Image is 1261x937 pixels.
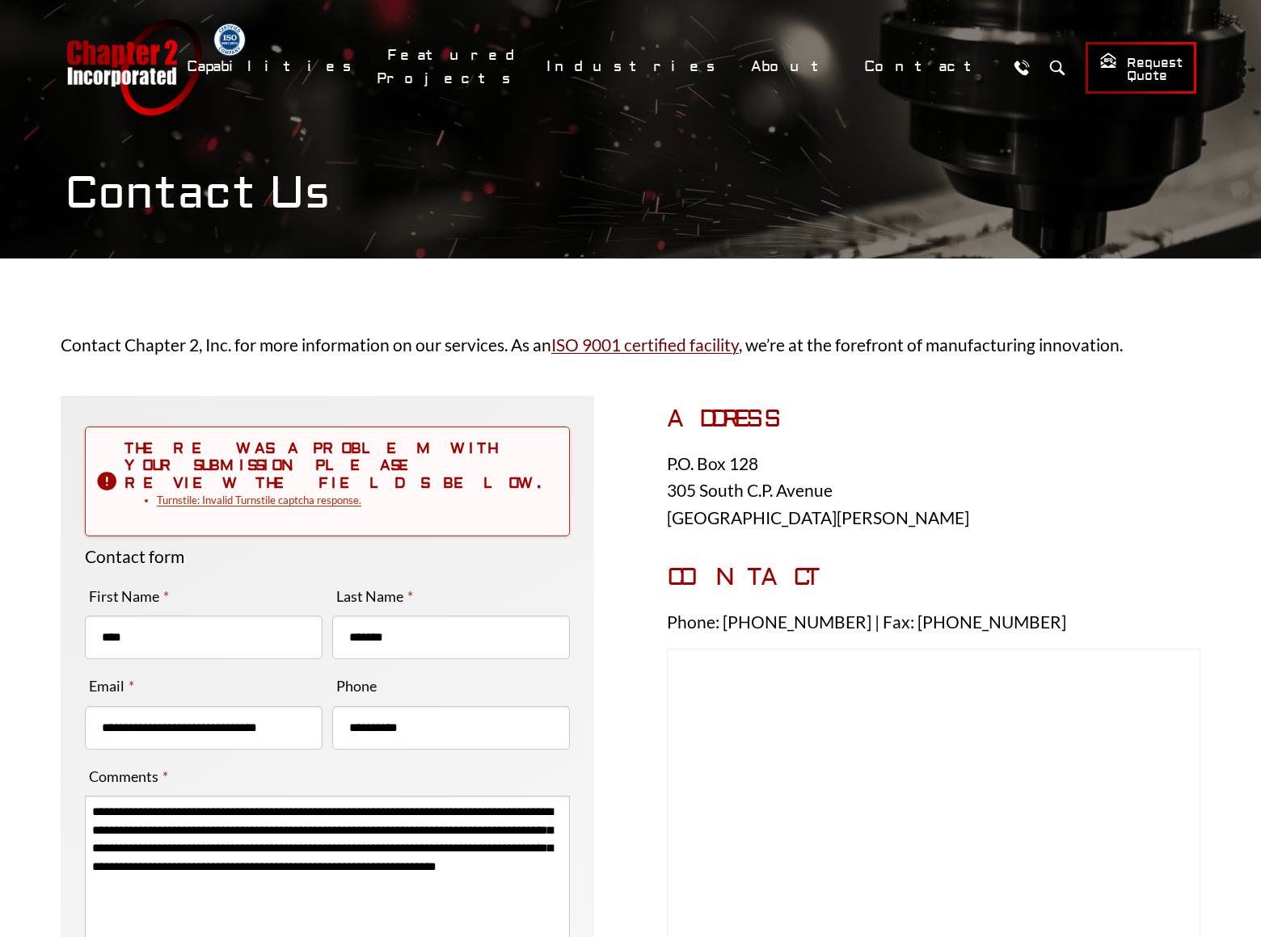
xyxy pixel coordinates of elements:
[124,440,556,493] h2: There was a problem with your submission. Please review the fields below.
[536,49,732,84] a: Industries
[157,494,361,506] a: Turnstile: Invalid Turnstile captcha response.
[854,49,998,84] a: Contact
[85,543,570,570] p: Contact form
[667,608,1200,636] p: Phone: [PHONE_NUMBER] | Fax: [PHONE_NUMBER]
[667,450,1200,532] p: P.O. Box 128 305 South C.P. Avenue [GEOGRAPHIC_DATA][PERSON_NAME]
[1006,53,1036,82] a: Call Us
[61,331,1200,359] p: Contact Chapter 2, Inc. for more information on our services. As an , we’re at the forefront of m...
[740,49,846,84] a: About
[85,583,173,609] label: First Name
[332,673,381,699] label: Phone
[85,673,138,699] label: Email
[65,166,1196,221] h1: Contact Us
[1086,42,1196,94] a: Request Quote
[551,334,739,355] a: ISO 9001 certified facility
[1042,53,1072,82] button: Search
[176,49,369,84] a: Capabilities
[667,405,1200,434] h3: ADDRESS
[377,38,528,96] a: Featured Projects
[85,763,172,789] label: Comments
[1099,52,1183,85] span: Request Quote
[332,583,417,609] label: Last Name
[667,563,1200,592] h3: CONTACT
[65,19,202,116] a: Chapter 2 Incorporated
